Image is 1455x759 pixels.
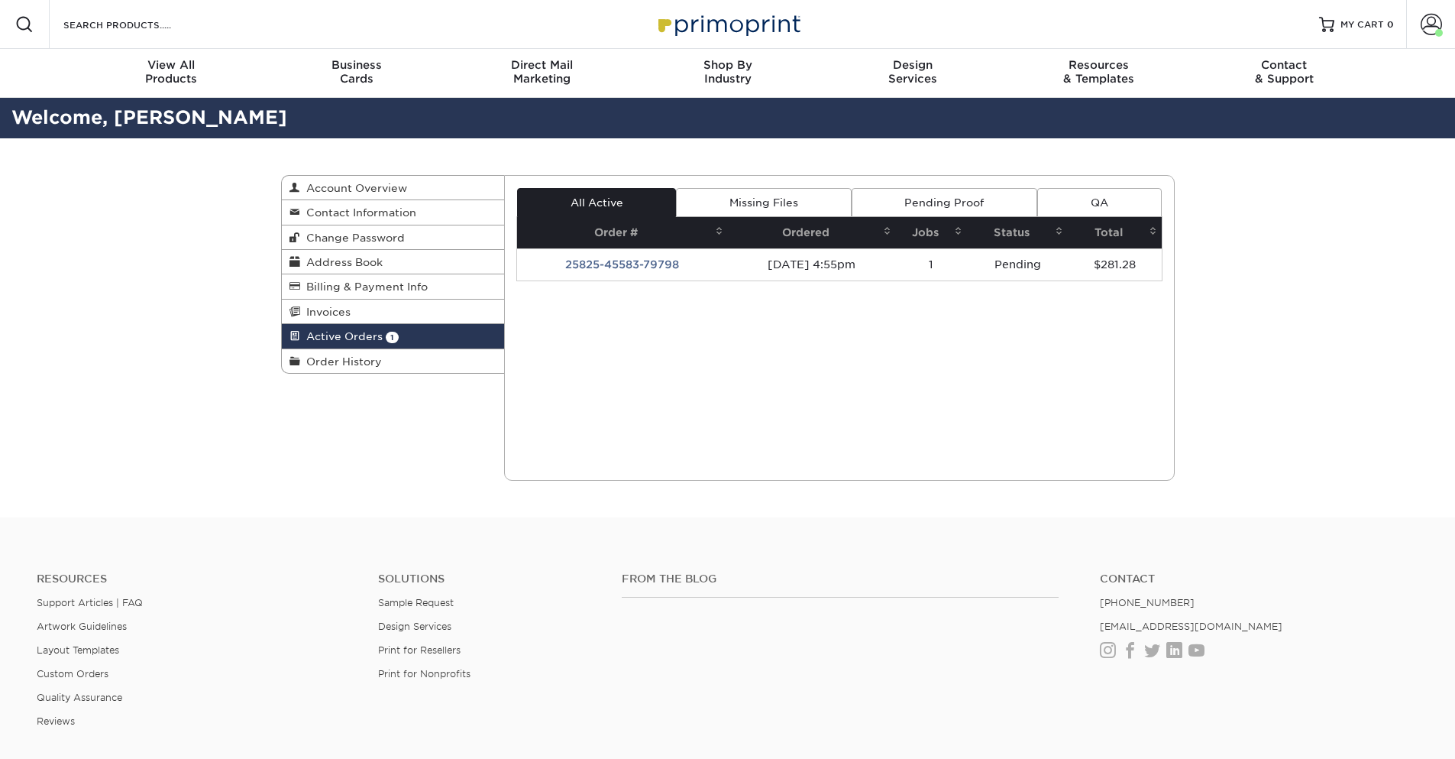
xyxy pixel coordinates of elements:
[896,248,967,281] td: 1
[37,668,108,680] a: Custom Orders
[300,330,383,342] span: Active Orders
[967,217,1068,248] th: Status
[852,188,1037,217] a: Pending Proof
[37,621,127,632] a: Artwork Guidelines
[728,217,896,248] th: Ordered
[896,217,967,248] th: Jobs
[449,49,635,98] a: Direct MailMarketing
[1340,18,1384,31] span: MY CART
[517,248,728,281] td: 25825-45583-79798
[517,217,728,248] th: Order #
[820,58,1006,72] span: Design
[378,597,454,608] a: Sample Request
[79,58,264,72] span: View All
[282,250,505,274] a: Address Book
[37,692,122,703] a: Quality Assurance
[300,232,405,244] span: Change Password
[79,49,264,98] a: View AllProducts
[282,300,505,324] a: Invoices
[1068,248,1161,281] td: $281.28
[300,182,407,194] span: Account Overview
[282,225,505,250] a: Change Password
[386,332,399,343] span: 1
[300,355,382,368] span: Order History
[1191,58,1377,86] div: & Support
[79,58,264,86] div: Products
[449,58,635,72] span: Direct Mail
[37,572,355,585] h4: Resources
[282,349,505,373] a: Order History
[820,58,1006,86] div: Services
[1100,572,1418,585] a: Contact
[1006,58,1191,72] span: Resources
[967,248,1068,281] td: Pending
[282,274,505,299] a: Billing & Payment Info
[62,15,211,34] input: SEARCH PRODUCTS.....
[378,572,599,585] h4: Solutions
[652,8,804,41] img: Primoprint
[37,715,75,727] a: Reviews
[635,58,820,72] span: Shop By
[517,188,676,217] a: All Active
[37,597,143,608] a: Support Articles | FAQ
[300,281,428,293] span: Billing & Payment Info
[264,49,449,98] a: BusinessCards
[676,188,851,217] a: Missing Files
[449,58,635,86] div: Marketing
[282,176,505,200] a: Account Overview
[264,58,449,72] span: Business
[1006,58,1191,86] div: & Templates
[1037,188,1161,217] a: QA
[622,572,1059,585] h4: From the Blog
[1191,58,1377,72] span: Contact
[635,58,820,86] div: Industry
[37,644,119,656] a: Layout Templates
[1100,621,1282,632] a: [EMAIL_ADDRESS][DOMAIN_NAME]
[378,644,461,656] a: Print for Resellers
[300,206,416,219] span: Contact Information
[1006,49,1191,98] a: Resources& Templates
[635,49,820,98] a: Shop ByIndustry
[282,200,505,225] a: Contact Information
[1191,49,1377,98] a: Contact& Support
[1387,19,1394,30] span: 0
[1100,597,1195,608] a: [PHONE_NUMBER]
[728,248,896,281] td: [DATE] 4:55pm
[378,668,470,680] a: Print for Nonprofits
[264,58,449,86] div: Cards
[820,49,1006,98] a: DesignServices
[300,256,383,268] span: Address Book
[378,621,451,632] a: Design Services
[1068,217,1161,248] th: Total
[300,306,351,318] span: Invoices
[282,324,505,349] a: Active Orders 1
